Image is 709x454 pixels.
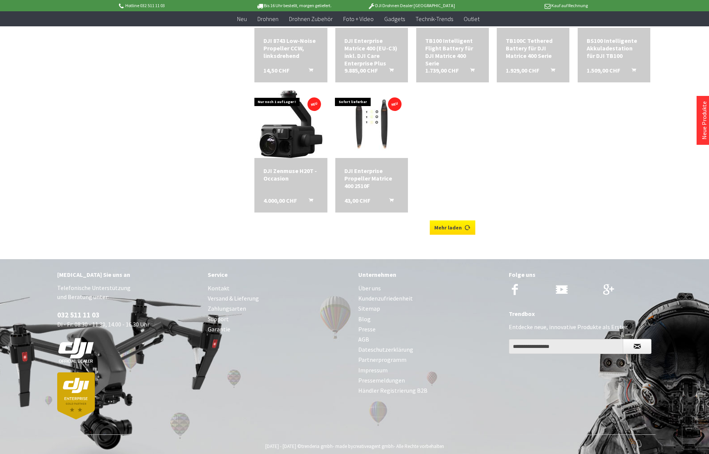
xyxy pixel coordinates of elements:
div: [MEDICAL_DATA] Sie uns an [57,270,200,279]
a: Impressum [358,365,501,375]
a: 032 511 11 03 [57,310,99,319]
span: Technik-Trends [415,15,453,23]
a: Garantie [208,324,351,334]
a: Foto + Video [338,11,379,27]
a: Zahlungsarten [208,304,351,314]
div: [DATE] - [DATE] © - made by - Alle Rechte vorbehalten [59,443,650,449]
div: Service [208,270,351,279]
a: BS100 Intelligente Akkuladestation für DJI TB100 1.509,00 CHF In den Warenkorb [587,37,641,59]
a: Gadgets [379,11,410,27]
div: DJI Enterprise Propeller Matrice 400 2510F [344,167,399,190]
a: Über uns [358,283,501,293]
a: DJI 8743 Low-Noise Propeller CCW, linksdrehend 14,50 CHF In den Warenkorb [263,37,318,59]
span: 1.739,00 CHF [425,67,459,74]
button: In den Warenkorb [622,67,641,76]
div: DJI Zenmuse H20T - Occasion [263,167,318,182]
button: In den Warenkorb [380,197,398,207]
a: Kontakt [208,283,351,293]
p: Bis 16 Uhr bestellt, morgen geliefert. [235,1,352,10]
p: Kauf auf Rechnung [470,1,587,10]
span: Drohnen Zubehör [289,15,333,23]
span: 1.929,00 CHF [506,67,539,74]
a: Partnerprogramm [358,355,501,365]
a: Technik-Trends [410,11,458,27]
div: Trendbox [509,309,652,319]
a: TB100C Tethered Battery für DJI Matrice 400 Serie 1.929,00 CHF In den Warenkorb [506,37,560,59]
span: 9.885,00 CHF [344,67,378,74]
a: Händler Registrierung B2B [358,386,501,396]
span: Foto + Video [343,15,374,23]
div: Unternehmen [358,270,501,279]
a: Drohnen [252,11,284,27]
button: In den Warenkorb [300,197,318,207]
p: Entdecke neue, innovative Produkte als Erster. [509,322,652,331]
div: Folge uns [509,270,652,279]
div: TB100C Tethered Battery für DJI Matrice 400 Serie [506,37,560,59]
span: Outlet [464,15,479,23]
a: Kundenzufriedenheit [358,293,501,304]
a: Presse [358,324,501,334]
button: In den Warenkorb [542,67,560,76]
span: Gadgets [384,15,405,23]
a: Dateschutzerklärung [358,345,501,355]
a: Support [208,314,351,324]
div: DJI 8743 Low-Noise Propeller CCW, linksdrehend [263,37,318,59]
button: In den Warenkorb [461,67,479,76]
a: Sitemap [358,304,501,314]
a: Mehr laden [430,220,475,235]
a: trenderia gmbh [301,443,333,449]
p: Telefonische Unterstützung und Beratung unter: Di - Fr: 08:30 - 11.30, 14.00 - 16.30 Uhr [57,283,200,419]
a: Blog [358,314,501,324]
a: creativeagent gmbh [353,443,394,449]
p: DJI Drohnen Dealer [GEOGRAPHIC_DATA] [353,1,470,10]
a: Drohnen Zubehör [284,11,338,27]
a: DJI Enterprise Matrice 400 (EU-C3) inkl. DJI Care Enterprise Plus 9.885,00 CHF In den Warenkorb [344,37,399,67]
button: Newsletter abonnieren [623,339,651,354]
span: 14,50 CHF [263,67,289,74]
input: Ihre E-Mail Adresse [509,339,623,354]
span: Neu [237,15,247,23]
button: In den Warenkorb [300,67,318,76]
img: dji-partner-enterprise_goldLoJgYOWPUIEBO.png [57,372,95,419]
a: DJI Enterprise Propeller Matrice 400 2510F 43,00 CHF In den Warenkorb [344,167,399,190]
a: Versand & Lieferung [208,293,351,304]
img: DJI Enterprise Propeller Matrice 400 2510F [335,97,408,152]
a: AGB [358,334,501,345]
a: Neu [232,11,252,27]
a: Pressemeldungen [358,375,501,386]
span: 43,00 CHF [344,197,370,204]
img: DJI Zenmuse H20T - Occasion [257,90,325,158]
a: TB100 Intelligent Flight Battery für DJI Matrice 400 Serie 1.739,00 CHF In den Warenkorb [425,37,480,67]
div: TB100 Intelligent Flight Battery für DJI Matrice 400 Serie [425,37,480,67]
span: 4.000,00 CHF [263,197,297,204]
div: BS100 Intelligente Akkuladestation für DJI TB100 [587,37,641,59]
a: Outlet [458,11,485,27]
span: 1.509,00 CHF [587,67,620,74]
img: white-dji-schweiz-logo-official_140x140.png [57,338,95,363]
a: DJI Zenmuse H20T - Occasion 4.000,00 CHF In den Warenkorb [263,167,318,182]
a: Neue Produkte [700,101,708,140]
span: Drohnen [257,15,278,23]
div: DJI Enterprise Matrice 400 (EU-C3) inkl. DJI Care Enterprise Plus [344,37,399,67]
p: Hotline 032 511 11 03 [117,1,235,10]
button: In den Warenkorb [380,67,398,76]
